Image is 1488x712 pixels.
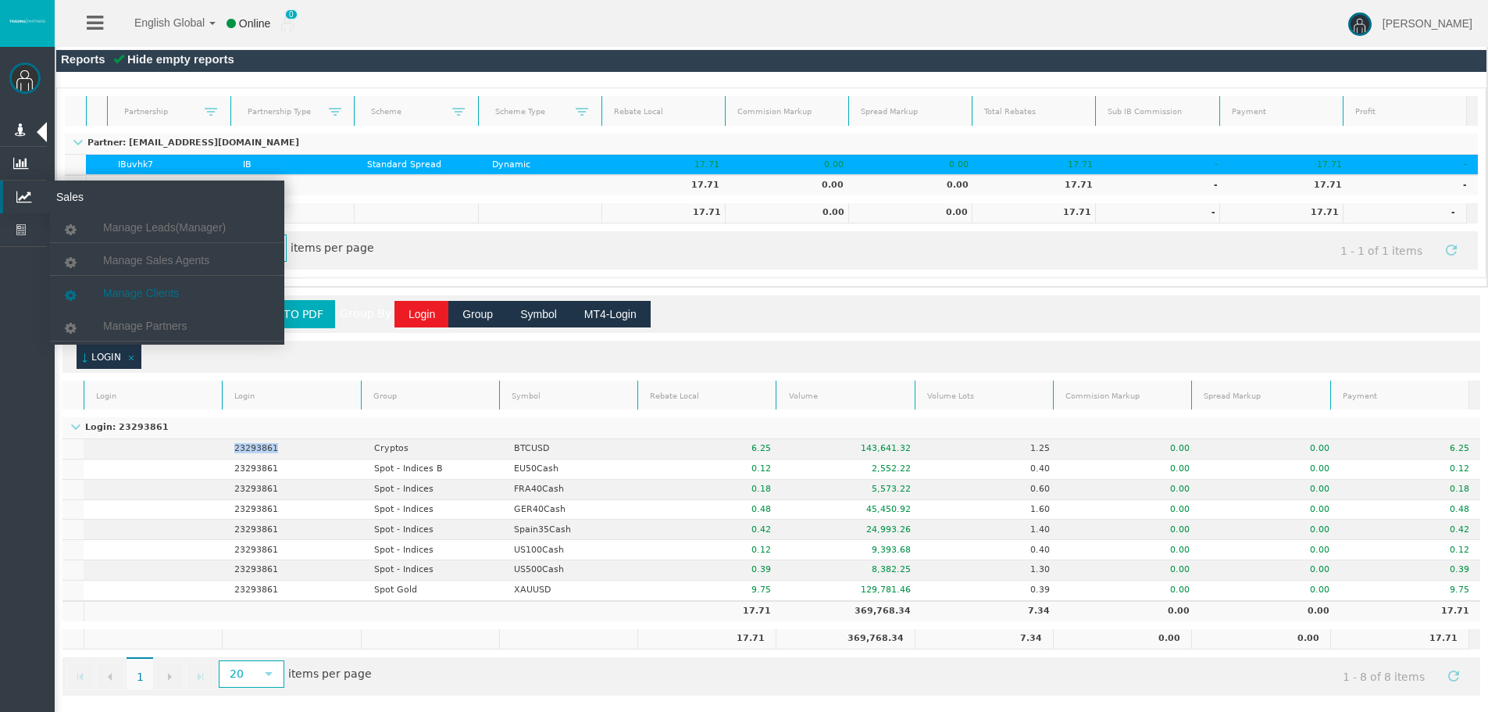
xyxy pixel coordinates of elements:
td: 0.18 [642,480,782,500]
td: 23293861 [223,460,363,480]
td: 0.00 [1201,439,1340,460]
td: 1.40 [922,520,1062,540]
td: 0.00 [1201,560,1340,581]
a: Scheme [362,101,452,122]
span: Refresh [1447,670,1460,682]
td: 17.71 [1219,203,1343,224]
td: 0.48 [642,500,782,521]
span: Reports [61,52,105,66]
td: - [1104,175,1229,195]
td: 9,393.68 [782,540,922,560]
td: US100Cash [502,540,642,560]
span: 1 - 8 of 8 items [1329,662,1440,691]
td: 8,382.25 [782,560,922,581]
span: items per page [215,662,372,688]
td: - [1095,203,1219,224]
td: 7.34 [915,629,1053,649]
td: 0.42 [642,520,782,540]
a: Go to the next page [155,662,184,690]
td: 0.40 [922,540,1062,560]
td: 0.39 [642,560,782,581]
button: Symbol [506,301,571,327]
td: 17.71 [1229,155,1354,175]
td: 0.12 [642,460,782,480]
td: 0.12 [1340,540,1480,560]
td: 17.71 [605,155,730,175]
td: Spot - Indices B [363,460,503,480]
td: 0.00 [1062,540,1201,560]
a: Scheme Type [485,101,576,122]
td: 0.00 [1191,629,1329,649]
td: Spain35Cash [502,520,642,540]
td: 17.71 [980,175,1104,195]
td: 0.00 [848,203,972,224]
td: 1.60 [922,500,1062,521]
td: 1.30 [922,560,1062,581]
a: Symbol [501,385,635,406]
span: items per page [217,236,374,262]
a: Spread Markup [1194,385,1328,406]
span: Go to the next page [163,671,176,683]
td: 369,768.34 [776,629,914,649]
td: 0.00 [725,203,848,224]
a: (sorted ascending)Login [81,352,121,364]
td: 0.12 [1340,460,1480,480]
span: Refresh [1445,244,1458,256]
a: Refresh [1438,236,1465,263]
td: 0.00 [1201,581,1340,601]
td: FRA40Cash [502,480,642,500]
span: Manage Leads(Manager) [103,221,226,234]
td: BTCUSD [502,439,642,460]
img: user_small.png [281,16,294,32]
a: Rebate Local [641,385,774,406]
td: 0.60 [922,480,1062,500]
td: 0.00 [1062,439,1201,460]
span: Go to the previous page [104,671,116,683]
td: 0.00 [1062,601,1201,621]
td: IB [232,155,357,175]
td: 23293861 [223,560,363,581]
td: 17.71 [1229,175,1354,195]
td: 0.12 [642,540,782,560]
td: 23293861 [223,581,363,601]
a: Total Rebates [975,102,1094,123]
img: user-image [1348,13,1372,36]
td: 7.34 [922,601,1062,621]
td: 17.71 [980,155,1104,175]
span: Go to the first page [74,671,87,683]
td: 23293861 [223,439,363,460]
td: 17.71 [1340,601,1480,621]
span: Sales [45,181,198,213]
p: Partner: [EMAIL_ADDRESS][DOMAIN_NAME] [65,138,304,148]
span: 1 [127,657,153,690]
a: Go to the previous page [96,662,124,690]
span: select [262,667,275,680]
td: 0.00 [1062,460,1201,480]
p: Login: 23293861 [62,423,173,433]
td: 0.18 [1340,480,1480,500]
td: - [1353,155,1478,175]
td: 17.71 [637,629,776,649]
td: 129,781.46 [782,581,922,601]
button: MT4-Login [570,301,651,327]
span: Manage Clients [103,287,179,299]
td: 9.75 [642,581,782,601]
td: Spot - Indices [363,540,503,560]
button: Login [394,301,449,327]
td: 17.71 [972,203,1095,224]
td: 1.25 [922,439,1062,460]
td: 0.00 [1062,560,1201,581]
td: Spot - Indices [363,500,503,521]
td: 0.40 [922,460,1062,480]
td: Standard Spread [356,155,481,175]
span: Go to the last page [194,671,206,683]
td: US500Cash [502,560,642,581]
td: 0.48 [1340,500,1480,521]
td: GER40Cash [502,500,642,521]
td: Spot - Indices [363,480,503,500]
a: Volume [779,385,912,406]
td: 23293861 [223,500,363,521]
span: Manage Partners [103,320,187,332]
a: Login [87,385,220,406]
td: 17.71 [642,601,782,621]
